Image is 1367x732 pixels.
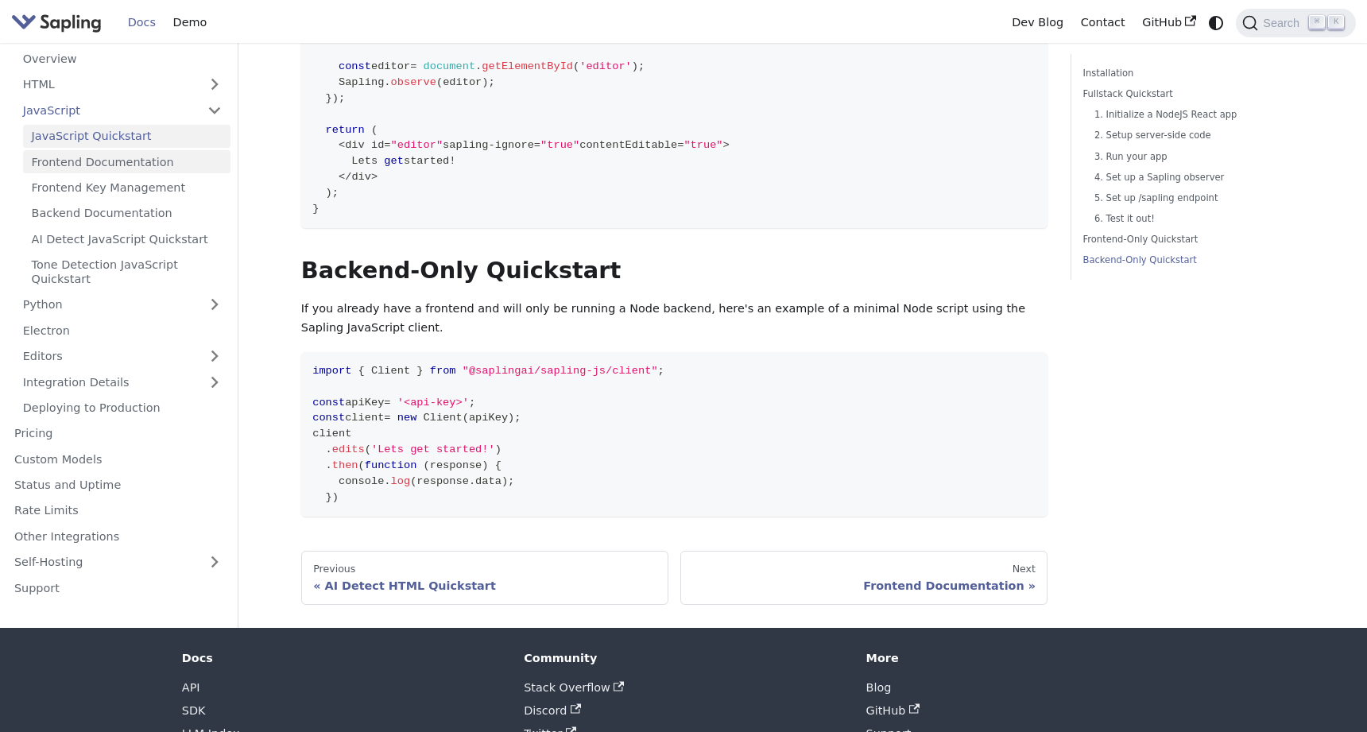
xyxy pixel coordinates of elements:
span: apiKey [469,412,508,424]
span: } [416,365,423,377]
div: Frontend Documentation [692,579,1036,593]
span: ; [508,475,514,487]
a: 5. Set up /sapling endpoint [1094,191,1293,206]
span: . [326,459,332,471]
a: AI Detect JavaScript Quickstart [23,227,230,250]
a: Docs [119,10,165,35]
kbd: ⌘ [1309,15,1325,29]
span: ) [332,491,339,503]
span: const [339,60,371,72]
span: 'editor' [579,60,632,72]
span: ) [326,187,332,199]
a: JavaScript Quickstart [23,125,230,148]
span: = [410,60,416,72]
span: ; [658,365,664,377]
span: > [723,139,730,151]
div: More [866,651,1186,665]
span: = [384,412,390,424]
span: ( [365,443,371,455]
span: ) [501,475,508,487]
a: Other Integrations [6,525,230,548]
a: Status and Uptime [6,474,230,497]
span: ; [489,76,495,88]
span: - [488,139,494,151]
span: { [495,459,501,471]
a: GitHub [866,704,920,717]
span: const [312,412,345,424]
span: "true" [683,139,722,151]
span: . [469,475,475,487]
span: response [416,475,469,487]
span: ) [632,60,638,72]
a: Backend-Only Quickstart [1083,253,1299,268]
span: div [351,171,371,183]
a: JavaScript [14,99,230,122]
span: return [326,124,365,136]
a: Frontend-Only Quickstart [1083,232,1299,247]
a: Electron [14,319,230,342]
span: ( [436,76,443,88]
a: Support [6,576,230,599]
span: Lets [351,155,378,167]
span: Search [1258,17,1309,29]
span: < [339,171,345,183]
span: contentEditable [579,139,677,151]
span: "@saplingai/sapling-js/client" [463,365,658,377]
span: client [345,412,384,424]
span: . [384,475,390,487]
a: Overview [14,48,230,71]
span: data [475,475,501,487]
span: "editor" [391,139,443,151]
a: 3. Run your app [1094,149,1293,165]
span: ( [573,60,579,72]
a: Discord [524,704,581,717]
span: new [397,412,417,424]
span: apiKey [345,397,384,409]
a: Demo [165,10,215,35]
span: started [404,155,449,167]
span: 'Lets get started!' [371,443,495,455]
span: ( [424,459,430,471]
span: Sapling [339,76,384,88]
span: div id [345,139,384,151]
span: observe [391,76,436,88]
span: ( [371,124,378,136]
a: Tone Detection JavaScript Quickstart [23,254,230,291]
a: Installation [1083,66,1299,81]
span: ( [410,475,416,487]
a: Custom Models [6,447,230,471]
span: / [345,171,351,183]
a: Stack Overflow [524,681,624,694]
a: API [182,681,200,694]
a: Self-Hosting [6,551,230,574]
span: log [391,475,411,487]
a: Blog [866,681,892,694]
a: Contact [1072,10,1134,35]
nav: Docs pages [301,551,1048,605]
span: client [312,428,351,440]
a: Dev Blog [1003,10,1071,35]
a: Fullstack Quickstart [1083,87,1299,102]
span: console [339,475,384,487]
span: ; [332,187,339,199]
span: ) [482,459,488,471]
span: response [430,459,482,471]
a: HTML [14,73,230,96]
button: Expand sidebar category 'Editors' [199,345,230,368]
span: "true" [540,139,579,151]
a: Sapling.ai [11,11,107,34]
span: '<api-key>' [397,397,469,409]
span: Client [371,365,410,377]
span: document [424,60,476,72]
span: ; [514,412,521,424]
span: > [371,171,378,183]
kbd: K [1328,15,1344,29]
span: ) [482,76,488,88]
span: getElementById [482,60,573,72]
span: Client [424,412,463,424]
span: < [339,139,345,151]
span: ) [495,443,501,455]
span: get [384,155,404,167]
span: = [534,139,540,151]
a: GitHub [1133,10,1204,35]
